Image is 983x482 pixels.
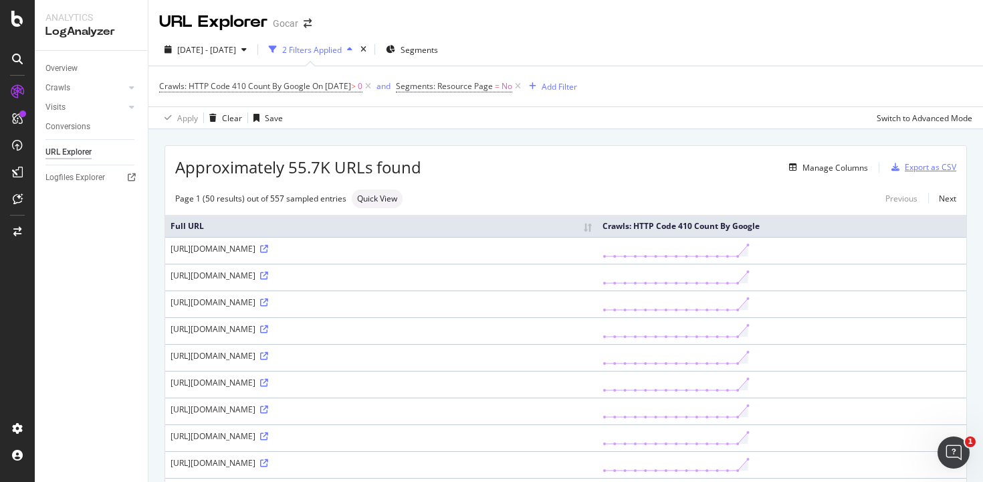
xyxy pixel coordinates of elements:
[871,107,972,129] button: Switch to Advanced Mode
[222,112,242,124] div: Clear
[45,171,138,185] a: Logfiles Explorer
[938,436,970,469] iframe: Intercom live chat
[45,120,138,134] a: Conversions
[171,377,592,388] div: [URL][DOMAIN_NAME]
[45,120,90,134] div: Conversions
[175,156,421,179] span: Approximately 55.7K URLs found
[45,81,125,95] a: Crawls
[784,159,868,175] button: Manage Columns
[171,457,592,469] div: [URL][DOMAIN_NAME]
[159,107,198,129] button: Apply
[524,78,577,94] button: Add Filter
[171,270,592,281] div: [URL][DOMAIN_NAME]
[358,43,369,56] div: times
[965,436,976,447] span: 1
[177,44,236,56] span: [DATE] - [DATE]
[175,193,346,204] div: Page 1 (50 results) out of 557 sampled entries
[45,62,138,76] a: Overview
[248,107,283,129] button: Save
[45,81,70,95] div: Crawls
[357,195,397,203] span: Quick View
[886,157,956,178] button: Export as CSV
[45,11,137,24] div: Analytics
[597,215,966,237] th: Crawls: HTTP Code 410 Count By Google
[171,297,592,308] div: [URL][DOMAIN_NAME]
[171,404,592,415] div: [URL][DOMAIN_NAME]
[352,189,403,208] div: neutral label
[380,39,443,60] button: Segments
[177,112,198,124] div: Apply
[304,19,312,28] div: arrow-right-arrow-left
[45,24,137,39] div: LogAnalyzer
[263,39,358,60] button: 2 Filters Applied
[171,243,592,254] div: [URL][DOMAIN_NAME]
[905,161,956,173] div: Export as CSV
[273,17,298,30] div: Gocar
[495,80,500,92] span: =
[45,145,138,159] a: URL Explorer
[45,62,78,76] div: Overview
[171,323,592,335] div: [URL][DOMAIN_NAME]
[542,81,577,92] div: Add Filter
[171,350,592,361] div: [URL][DOMAIN_NAME]
[171,430,592,442] div: [URL][DOMAIN_NAME]
[204,107,242,129] button: Clear
[376,80,391,92] button: and
[802,162,868,173] div: Manage Columns
[45,100,125,114] a: Visits
[282,44,342,56] div: 2 Filters Applied
[928,189,956,208] a: Next
[351,80,356,92] span: >
[401,44,438,56] span: Segments
[159,39,252,60] button: [DATE] - [DATE]
[45,100,66,114] div: Visits
[877,112,972,124] div: Switch to Advanced Mode
[312,80,351,92] span: On [DATE]
[159,11,267,33] div: URL Explorer
[265,112,283,124] div: Save
[396,80,493,92] span: Segments: Resource Page
[358,77,362,96] span: 0
[165,215,597,237] th: Full URL: activate to sort column ascending
[502,77,512,96] span: No
[45,145,92,159] div: URL Explorer
[159,80,310,92] span: Crawls: HTTP Code 410 Count By Google
[45,171,105,185] div: Logfiles Explorer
